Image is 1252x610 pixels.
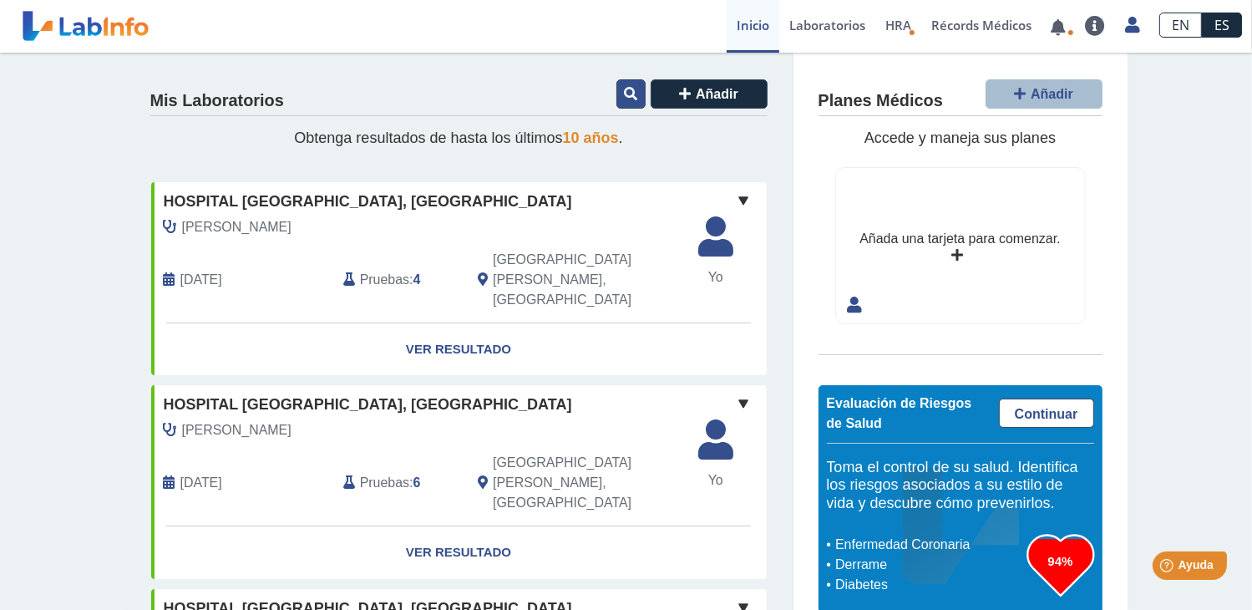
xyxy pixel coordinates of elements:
div: Añada una tarjeta para comenzar. [859,229,1060,249]
span: 10 años [563,130,619,146]
a: Continuar [999,399,1094,428]
span: Añadir [1031,87,1073,101]
div: : [331,250,465,310]
span: Accede y maneja sus planes [864,130,1056,146]
span: Pruebas [360,270,409,290]
span: Pruebas [360,473,409,493]
a: Ver Resultado [151,323,767,376]
a: ES [1202,13,1242,38]
li: Enfermedad Coronaria [831,535,1027,555]
span: San Juan, PR [493,453,677,513]
h5: Toma el control de su salud. Identifica los riesgos asociados a su estilo de vida y descubre cómo... [827,459,1094,513]
span: HRA [885,17,911,33]
span: Yo [688,470,743,491]
h3: 94% [1027,551,1094,572]
button: Añadir [651,79,768,109]
span: 2023-10-21 [180,473,222,493]
a: EN [1159,13,1202,38]
span: Perez Fernandez, Carlos [182,217,291,237]
span: Evaluación de Riesgos de Salud [827,396,972,430]
li: Diabetes [831,575,1027,595]
iframe: Help widget launcher [1103,545,1234,592]
a: Ver Resultado [151,526,767,579]
span: 2023-12-01 [180,270,222,290]
span: Continuar [1015,407,1078,421]
div: : [331,453,465,513]
span: Añadir [696,87,738,101]
span: Hospital [GEOGRAPHIC_DATA], [GEOGRAPHIC_DATA] [164,394,572,416]
b: 6 [413,475,421,490]
li: Derrame [831,555,1027,575]
span: Obtenga resultados de hasta los últimos . [294,130,622,146]
h4: Planes Médicos [819,91,943,111]
b: 4 [413,272,421,287]
h4: Mis Laboratorios [150,91,284,111]
span: San Juan, PR [493,250,677,310]
button: Añadir [986,79,1102,109]
span: Yo [688,267,743,287]
span: Diaz Romero, Porfirio [182,420,291,440]
span: Hospital [GEOGRAPHIC_DATA], [GEOGRAPHIC_DATA] [164,191,572,213]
